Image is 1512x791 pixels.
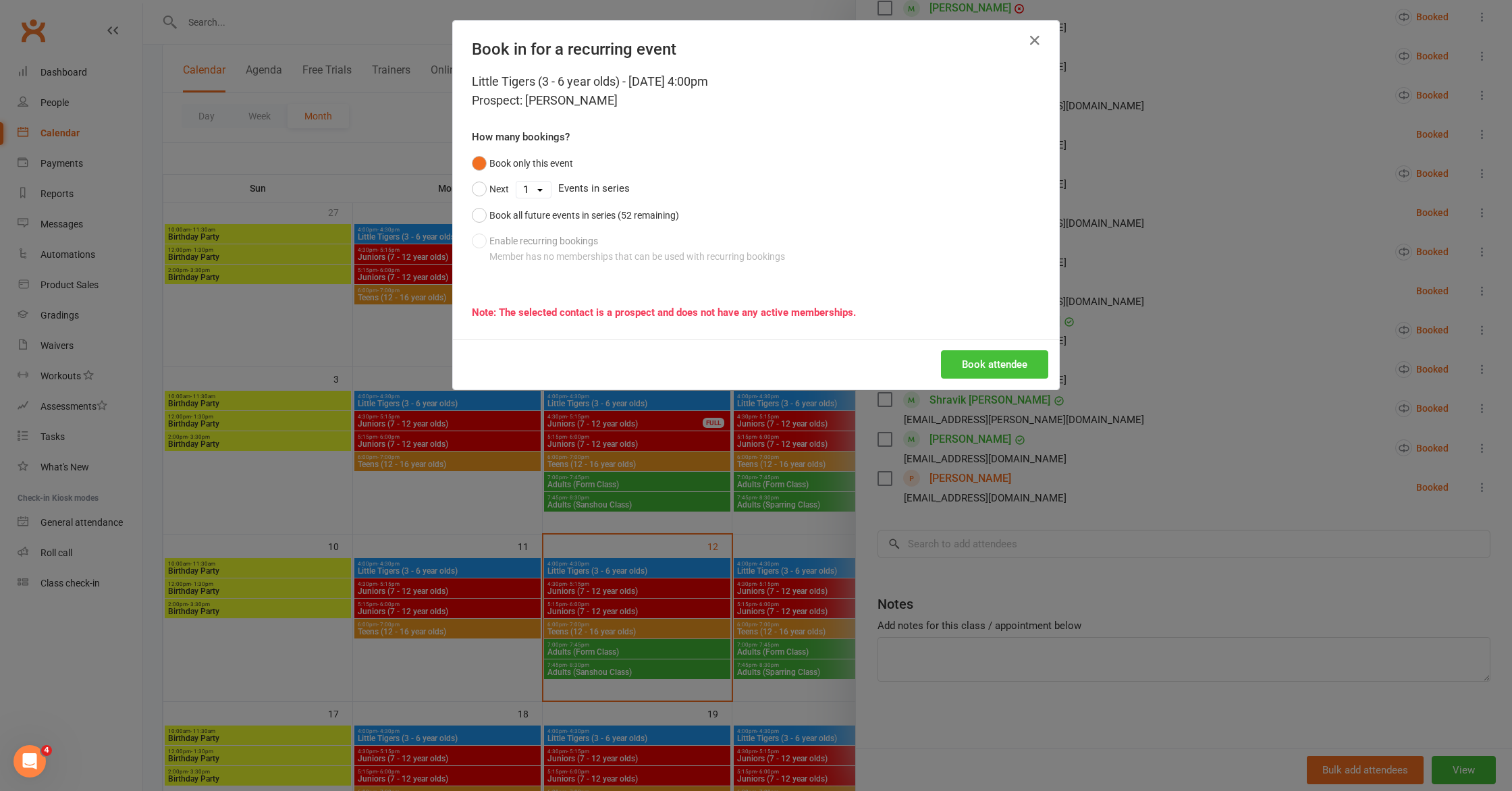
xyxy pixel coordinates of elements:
iframe: Intercom live chat [13,745,46,778]
div: Events in series [472,176,1040,202]
div: Little Tigers (3 - 6 year olds) - [DATE] 4:00pm Prospect: [PERSON_NAME] [472,72,1040,110]
h4: Book in for a recurring event [472,40,1040,59]
button: Book attendee [941,350,1048,379]
button: Next [472,176,509,202]
div: Note: The selected contact is a prospect and does not have any active memberships. [472,304,1040,321]
span: 4 [41,745,52,756]
button: Close [1024,30,1046,51]
button: Book all future events in series (52 remaining) [472,202,679,228]
div: Book all future events in series (52 remaining) [489,208,679,223]
label: How many bookings? [472,129,570,145]
button: Book only this event [472,151,573,176]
